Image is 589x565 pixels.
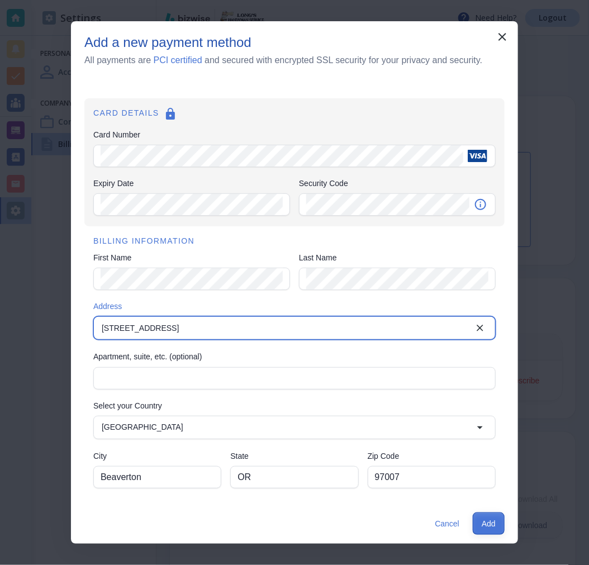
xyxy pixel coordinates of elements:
label: Last Name [299,252,496,263]
label: Address [93,301,496,312]
svg: Security code is the 3-4 digit number on the back of your card [474,198,487,211]
button: Add [473,512,505,535]
button: Cancel [430,512,464,535]
h6: CARD DETAILS [93,107,496,125]
label: First Name [93,252,290,263]
h6: BILLING INFORMATION [93,235,496,248]
label: Select your Country [93,400,496,411]
h5: Add a new payment method [84,35,251,51]
label: Zip Code [368,450,496,462]
button: Open [469,416,491,439]
label: Card Number [93,129,496,140]
label: Security Code [299,178,496,189]
img: Visa [468,150,487,162]
label: State [230,450,358,462]
label: Expiry Date [93,178,290,189]
button: Clear [469,317,491,339]
h6: All payments are and secured with encrypted SSL security for your privacy and security. [84,53,482,67]
label: City [93,450,221,462]
a: PCI certified [154,55,202,65]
